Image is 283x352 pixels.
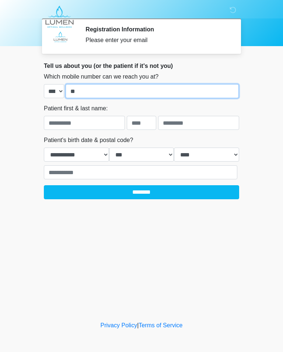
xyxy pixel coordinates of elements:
[137,322,139,328] a: |
[139,322,182,328] a: Terms of Service
[44,104,108,113] label: Patient first & last name:
[44,72,158,81] label: Which mobile number can we reach you at?
[101,322,137,328] a: Privacy Policy
[44,136,133,145] label: Patient's birth date & postal code?
[36,6,83,28] img: LUMEN Optimal Wellness Logo
[85,36,228,45] div: Please enter your email
[49,26,71,48] img: Agent Avatar
[44,62,239,69] h2: Tell us about you (or the patient if it's not you)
